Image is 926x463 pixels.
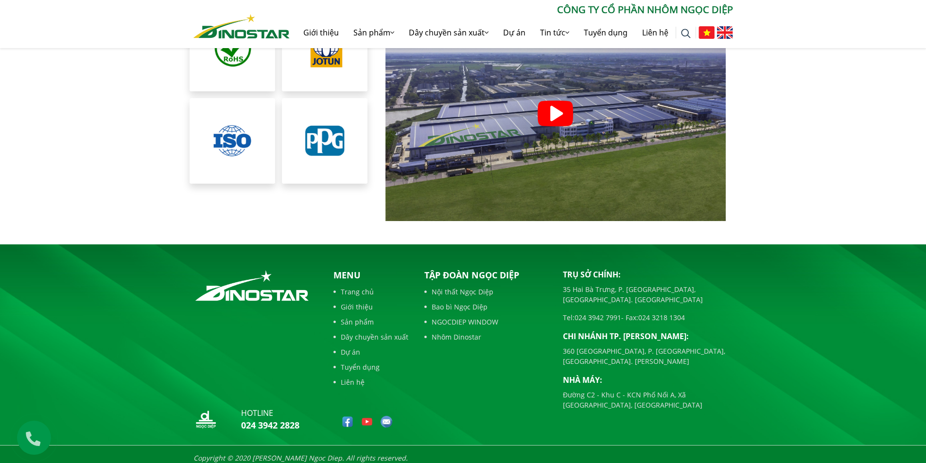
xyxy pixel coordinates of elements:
a: 024 3942 7991 [575,313,621,322]
a: Nhôm Dinostar [424,332,548,342]
a: Dây chuyền sản xuất [333,332,408,342]
a: Nội thất Ngọc Diệp [424,287,548,297]
img: English [717,26,733,39]
p: Trụ sở chính: [563,269,733,280]
p: 35 Hai Bà Trưng, P. [GEOGRAPHIC_DATA], [GEOGRAPHIC_DATA]. [GEOGRAPHIC_DATA] [563,284,733,305]
img: Nhôm Dinostar [193,14,290,38]
a: Liên hệ [333,377,408,387]
a: Sản phẩm [346,17,402,48]
i: Copyright © 2020 [PERSON_NAME] Ngoc Diep. All rights reserved. [193,453,408,463]
a: Giới thiệu [333,302,408,312]
a: Tuyển dụng [577,17,635,48]
p: 360 [GEOGRAPHIC_DATA], P. [GEOGRAPHIC_DATA], [GEOGRAPHIC_DATA]. [PERSON_NAME] [563,346,733,366]
a: Tin tức [533,17,577,48]
a: Bao bì Ngọc Diệp [424,302,548,312]
a: Dự án [333,347,408,357]
p: Chi nhánh TP. [PERSON_NAME]: [563,330,733,342]
a: Dự án [496,17,533,48]
a: Trang chủ [333,287,408,297]
a: Tuyển dụng [333,362,408,372]
p: hotline [241,407,299,419]
img: search [681,29,691,38]
a: 024 3942 2828 [241,419,299,431]
p: Tập đoàn Ngọc Diệp [424,269,548,282]
a: Nhôm Dinostar [193,12,290,38]
img: Tiếng Việt [699,26,715,39]
p: Đường C2 - Khu C - KCN Phố Nối A, Xã [GEOGRAPHIC_DATA], [GEOGRAPHIC_DATA] [563,390,733,410]
a: 024 3218 1304 [638,313,685,322]
p: Tel: - Fax: [563,312,733,323]
a: Dây chuyền sản xuất [402,17,496,48]
p: Nhà máy: [563,374,733,386]
p: Menu [333,269,408,282]
a: NGOCDIEP WINDOW [424,317,548,327]
img: logo_nd_footer [193,407,218,431]
p: CÔNG TY CỔ PHẦN NHÔM NGỌC DIỆP [290,2,733,17]
a: Giới thiệu [296,17,346,48]
a: Sản phẩm [333,317,408,327]
img: logo_footer [193,269,311,303]
a: Liên hệ [635,17,676,48]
